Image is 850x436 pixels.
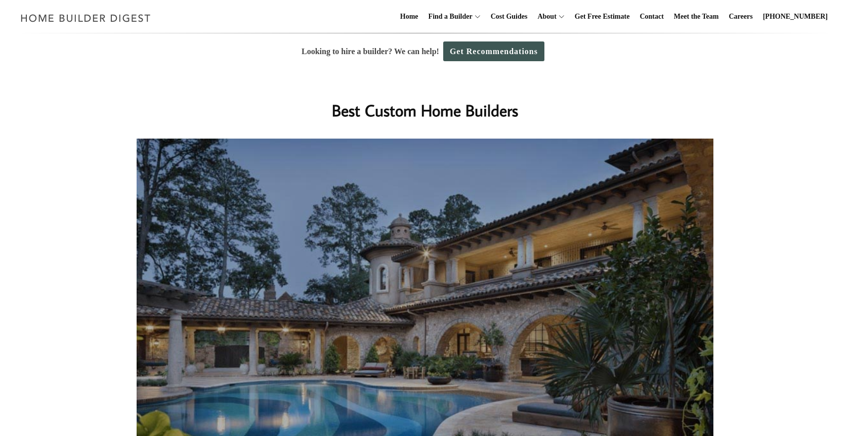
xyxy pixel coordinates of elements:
a: Meet the Team [670,1,723,33]
img: Home Builder Digest [16,8,155,28]
a: Find a Builder [424,1,473,33]
a: About [533,1,556,33]
a: Get Recommendations [443,41,544,61]
h1: Best Custom Home Builders [223,98,627,122]
a: Contact [635,1,667,33]
a: Home [396,1,422,33]
a: [PHONE_NUMBER] [759,1,832,33]
a: Get Free Estimate [571,1,634,33]
a: Cost Guides [487,1,532,33]
a: Careers [725,1,757,33]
